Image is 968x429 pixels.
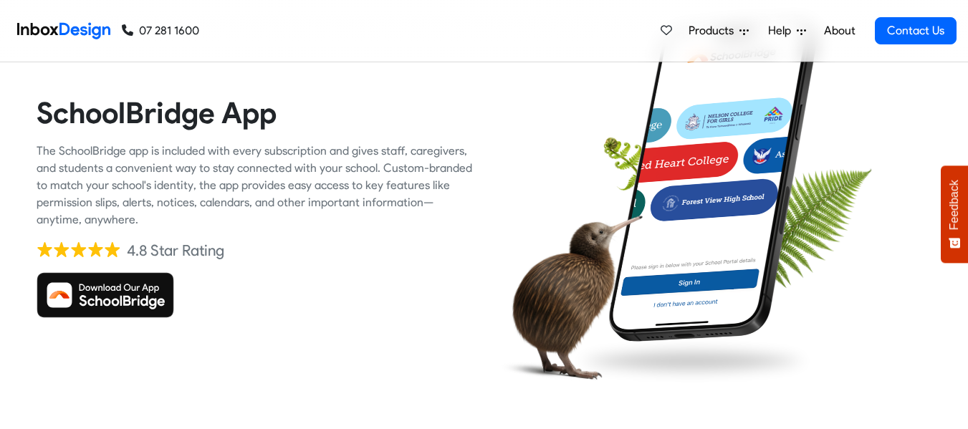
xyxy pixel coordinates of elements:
span: Feedback [948,180,961,230]
span: Help [768,22,797,39]
img: shadow.png [568,334,817,387]
a: Products [683,16,754,45]
heading: SchoolBridge App [37,95,474,131]
img: Download SchoolBridge App [37,272,174,318]
div: The SchoolBridge app is included with every subscription and gives staff, caregivers, and student... [37,143,474,228]
button: Feedback - Show survey [941,165,968,263]
span: Products [689,22,739,39]
img: phone.png [598,12,828,343]
img: kiwi_bird.png [495,203,643,392]
a: About [820,16,859,45]
a: Contact Us [875,17,957,44]
a: Help [762,16,812,45]
div: 4.8 Star Rating [127,240,224,261]
a: 07 281 1600 [122,22,199,39]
